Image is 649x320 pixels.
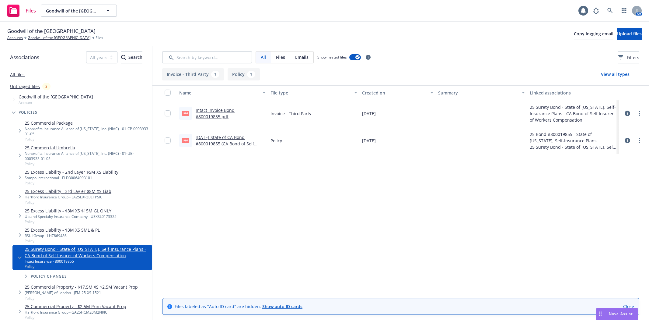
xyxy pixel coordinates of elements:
span: Policy [25,264,150,269]
button: Goodwill of the [GEOGRAPHIC_DATA] [41,5,117,17]
div: 1 [211,71,219,78]
div: 25 Surety Bond - State of [US_STATE], Self-Insurance Plans - CA Bond of Self Insurer of Workers C... [530,104,616,123]
button: Copy logging email [574,28,613,40]
svg: Search [121,55,126,60]
div: Hartford Insurance Group - LA25EXRZ0ETPSIC [25,194,111,200]
span: Policy [25,161,150,166]
button: Filters [618,51,639,63]
span: Invoice - Third Party [270,110,311,117]
button: Policy [228,68,260,80]
div: 1 [247,71,255,78]
div: Drag to move [596,308,604,320]
a: 25 Excess Liability - 3rd Lay er $8M XS Liab [25,188,111,194]
a: Report a Bug [590,5,602,17]
a: Goodwill of the [GEOGRAPHIC_DATA] [28,35,91,41]
button: Created on [360,85,436,100]
div: Sompo International - ELD30064093101 [25,175,118,180]
span: Files [276,54,285,60]
span: Upload files [617,31,642,37]
span: pdf [182,138,189,143]
a: more [636,137,643,144]
a: Untriaged files [10,83,40,90]
a: 25 Surety Bond - State of [US_STATE], Self-Insurance Plans - CA Bond of Self Insurer of Workers C... [25,246,150,259]
button: File type [268,85,359,100]
a: Search [604,5,616,17]
button: Summary [436,85,527,100]
span: Copy logging email [574,31,613,37]
span: Policy [25,219,117,224]
button: SearchSearch [121,51,142,63]
span: Associations [10,53,39,61]
div: Summary [438,90,518,96]
span: Policy [25,200,111,205]
span: [DATE] [362,137,376,144]
input: Select all [165,90,171,96]
span: Files [26,8,36,13]
div: 3 [42,83,51,90]
input: Search by keyword... [162,51,252,63]
div: Linked associations [530,90,616,96]
span: Policy [25,296,138,301]
span: pdf [182,111,189,116]
button: Upload files [617,28,642,40]
div: Intact Insurance - 800019855 [25,259,150,264]
span: Account [19,100,93,105]
span: Policy [25,238,100,244]
a: Intact Invoice Bond #800019855.pdf [196,107,235,119]
div: Search [121,52,142,63]
span: Policy [270,137,282,144]
span: Goodwill of the [GEOGRAPHIC_DATA] [19,94,93,100]
div: 25 Surety Bond - State of [US_STATE], Self-Insurance Plans - CA Bond of Self Insurer of Workers C... [530,144,616,150]
a: [DATE] State of CA Bond #800019855 (CA Bond of Self Insurer of Workers Compensation).pdf [196,134,254,159]
a: 25 Commercial Property - $2.5M Prim Vacant Prop [25,303,126,310]
a: Show auto ID cards [262,304,302,309]
span: Goodwill of the [GEOGRAPHIC_DATA] [46,8,99,14]
span: Policy [25,315,126,320]
a: 25 Excess Liability - 2nd Layer $5M XS Liability [25,169,118,175]
a: 25 Excess Liability - $3M XS SML & PL [25,227,100,233]
input: Toggle Row Selected [165,137,171,144]
a: more [636,110,643,117]
span: Files labeled as "Auto ID card" are hidden. [175,303,302,310]
span: Policy changes [31,275,67,278]
a: Close [623,303,634,310]
div: Nonprofits Insurance Alliance of [US_STATE], Inc. (NIAC) - 01-CP-0003933-01-05 [25,126,150,137]
div: Upland Specialty Insurance Company - USXSL0173325 [25,214,117,219]
a: Files [5,2,38,19]
span: Filters [627,54,639,61]
a: Switch app [618,5,630,17]
span: Nova Assist [609,311,633,316]
button: Nova Assist [596,308,638,320]
button: Name [177,85,268,100]
div: [PERSON_NAME] of London - JEM-25-XS-1521 [25,290,138,295]
a: 25 Commercial Umbrella [25,144,150,151]
span: Show nested files [317,55,347,60]
div: File type [270,90,350,96]
span: Policy [25,180,118,186]
span: Policies [19,111,38,114]
div: Hartford Insurance Group - GA25HCMZ0M2NRIC [25,310,126,315]
button: View all types [591,68,639,80]
a: All files [10,72,25,77]
span: Emails [295,54,309,60]
div: 25 Bond #800019855 - State of [US_STATE], Self-Insurance Plans [530,131,616,144]
span: All [261,54,266,60]
a: 25 Commercial Property - $17.5M XS $2.5M Vacant Prop [25,284,138,290]
a: 25 Commercial Package [25,120,150,126]
span: [DATE] [362,110,376,117]
span: Filters [618,54,639,61]
div: Created on [362,90,427,96]
div: RSUI Group - LHZ869486 [25,233,100,238]
span: Policy [25,137,150,142]
span: Goodwill of the [GEOGRAPHIC_DATA] [7,27,96,35]
a: Accounts [7,35,23,41]
div: Nonprofits Insurance Alliance of [US_STATE], Inc. (NIAC) - 01-UB-0003933-01-05 [25,151,150,161]
span: Files [96,35,103,41]
div: Name [179,90,259,96]
button: Invoice - Third Party [162,68,224,80]
input: Toggle Row Selected [165,110,171,116]
button: Linked associations [527,85,619,100]
a: 25 Excess Liability - $3M XS $15M GL ONLY [25,208,117,214]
